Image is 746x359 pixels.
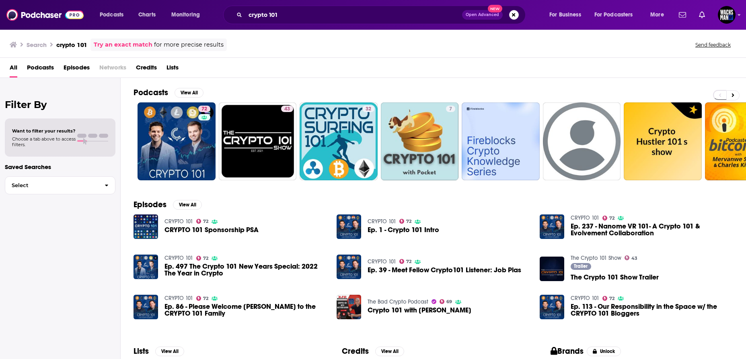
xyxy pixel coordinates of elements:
[540,295,564,319] img: Ep. 113 - Our Responsibility in the Space w/ the CRYPTO 101 Bloggers
[571,223,733,237] a: Ep. 237 - Nanome VR 101- A Crypto 101 & Evolvement Collaboration
[284,105,290,113] span: 43
[571,255,621,261] a: The Crypto 101 Show
[571,303,733,317] a: Ep. 113 - Our Responsibility in the Space w/ the CRYPTO 101 Bloggers
[368,307,471,314] a: Crypto 101 with Matthew Aaron
[718,6,736,24] img: User Profile
[5,163,115,171] p: Saved Searches
[164,226,259,233] a: CRYPTO 101 Sponsorship PSA
[368,258,396,265] a: CRYPTO 101
[337,295,361,319] img: Crypto 101 with Matthew Aaron
[366,105,371,113] span: 32
[571,214,599,221] a: CRYPTO 101
[399,259,412,264] a: 72
[609,216,614,220] span: 72
[203,297,208,300] span: 72
[166,61,179,78] a: Lists
[154,40,224,49] span: for more precise results
[133,8,160,21] a: Charts
[196,256,209,261] a: 72
[645,8,674,21] button: open menu
[406,220,411,223] span: 72
[602,296,615,301] a: 72
[368,267,521,273] a: Ep. 39 - Meet Fellow Crypto101 Listener: Job Plas
[99,61,126,78] span: Networks
[540,214,564,239] img: Ep. 237 - Nanome VR 101- A Crypto 101 & Evolvement Collaboration
[549,9,581,20] span: For Business
[368,298,428,305] a: The Bad Crypto Podcast
[368,218,396,225] a: CRYPTO 101
[5,99,115,110] h2: Filter By
[368,307,471,314] span: Crypto 101 with [PERSON_NAME]
[602,216,615,220] a: 72
[134,88,168,98] h2: Podcasts
[164,303,327,317] span: Ep. 86 - Please Welcome [PERSON_NAME] to the CRYPTO 101 Family
[337,255,361,279] img: Ep. 39 - Meet Fellow Crypto101 Listener: Job Plas
[94,40,152,49] a: Try an exact match
[446,106,455,112] a: 7
[574,264,588,269] span: Trailer
[540,257,564,281] img: The Crypto 101 Show Trailer
[155,347,184,356] button: View All
[466,13,499,17] span: Open Advanced
[100,9,123,20] span: Podcasts
[594,9,633,20] span: For Podcasters
[164,263,327,277] a: Ep. 497 The Crypto 101 New Years Special: 2022 The Year in Crypto
[587,347,621,356] button: Unlock
[231,6,533,24] div: Search podcasts, credits, & more...
[375,347,404,356] button: View All
[64,61,90,78] a: Episodes
[134,346,184,356] a: ListsView All
[446,300,452,304] span: 69
[134,255,158,279] img: Ep. 497 The Crypto 101 New Years Special: 2022 The Year in Crypto
[27,61,54,78] a: Podcasts
[138,9,156,20] span: Charts
[440,299,452,304] a: 69
[10,61,17,78] a: All
[164,295,193,302] a: CRYPTO 101
[198,106,210,112] a: 72
[219,102,297,180] a: 43
[134,200,202,210] a: EpisodesView All
[571,295,599,302] a: CRYPTO 101
[164,218,193,225] a: CRYPTO 101
[134,88,203,98] a: PodcastsView All
[631,257,637,260] span: 43
[609,297,614,300] span: 72
[281,106,293,112] a: 43
[203,220,208,223] span: 72
[718,6,736,24] span: Logged in as WachsmanNY
[625,255,638,260] a: 43
[196,296,209,301] a: 72
[544,8,591,21] button: open menu
[718,6,736,24] button: Show profile menu
[368,226,439,233] span: Ep. 1 - Crypto 101 Intro
[449,105,452,113] span: 7
[6,7,84,22] img: Podchaser - Follow, Share and Rate Podcasts
[342,346,369,356] h2: Credits
[245,8,462,21] input: Search podcasts, credits, & more...
[134,200,166,210] h2: Episodes
[164,255,193,261] a: CRYPTO 101
[406,260,411,263] span: 72
[696,8,708,22] a: Show notifications dropdown
[164,303,327,317] a: Ep. 86 - Please Welcome Aaron Paul to the CRYPTO 101 Family
[571,274,659,281] a: The Crypto 101 Show Trailer
[337,214,361,239] img: Ep. 1 - Crypto 101 Intro
[462,10,503,20] button: Open AdvancedNew
[399,219,412,224] a: 72
[650,9,664,20] span: More
[136,61,157,78] a: Credits
[488,5,502,12] span: New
